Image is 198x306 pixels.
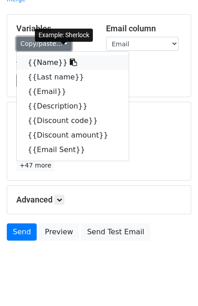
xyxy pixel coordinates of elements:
div: Example: Sherlock [35,29,93,42]
a: Send [7,223,37,241]
a: {{Last name}} [17,70,129,84]
a: Preview [39,223,79,241]
a: Copy/paste... [16,37,72,51]
a: +47 more [16,160,54,171]
h5: Variables [16,24,92,34]
a: {{Email Sent}} [17,143,129,157]
a: Send Test Email [81,223,150,241]
a: {{Description}} [17,99,129,114]
a: {{Email}} [17,84,129,99]
iframe: Chat Widget [153,262,198,306]
h5: Advanced [16,195,182,205]
a: {{Discount amount}} [17,128,129,143]
a: {{Name}} [17,55,129,70]
h5: Email column [106,24,182,34]
a: {{Discount code}} [17,114,129,128]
